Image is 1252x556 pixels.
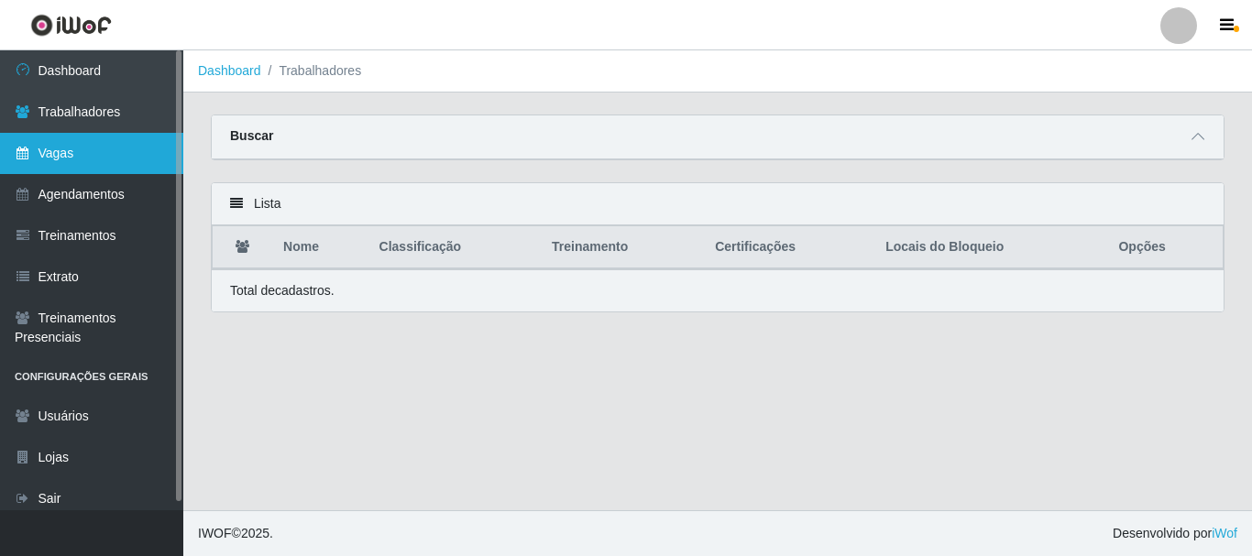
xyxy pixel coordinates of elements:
[183,50,1252,93] nav: breadcrumb
[198,524,273,543] span: © 2025 .
[1107,226,1223,269] th: Opções
[704,226,874,269] th: Certificações
[541,226,704,269] th: Treinamento
[261,61,362,81] li: Trabalhadores
[212,183,1224,225] div: Lista
[1212,526,1237,540] a: iWof
[874,226,1107,269] th: Locais do Bloqueio
[230,128,273,143] strong: Buscar
[198,63,261,78] a: Dashboard
[272,226,368,269] th: Nome
[30,14,112,37] img: CoreUI Logo
[1113,524,1237,543] span: Desenvolvido por
[230,281,335,300] p: Total de cadastros.
[368,226,542,269] th: Classificação
[198,526,232,540] span: IWOF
